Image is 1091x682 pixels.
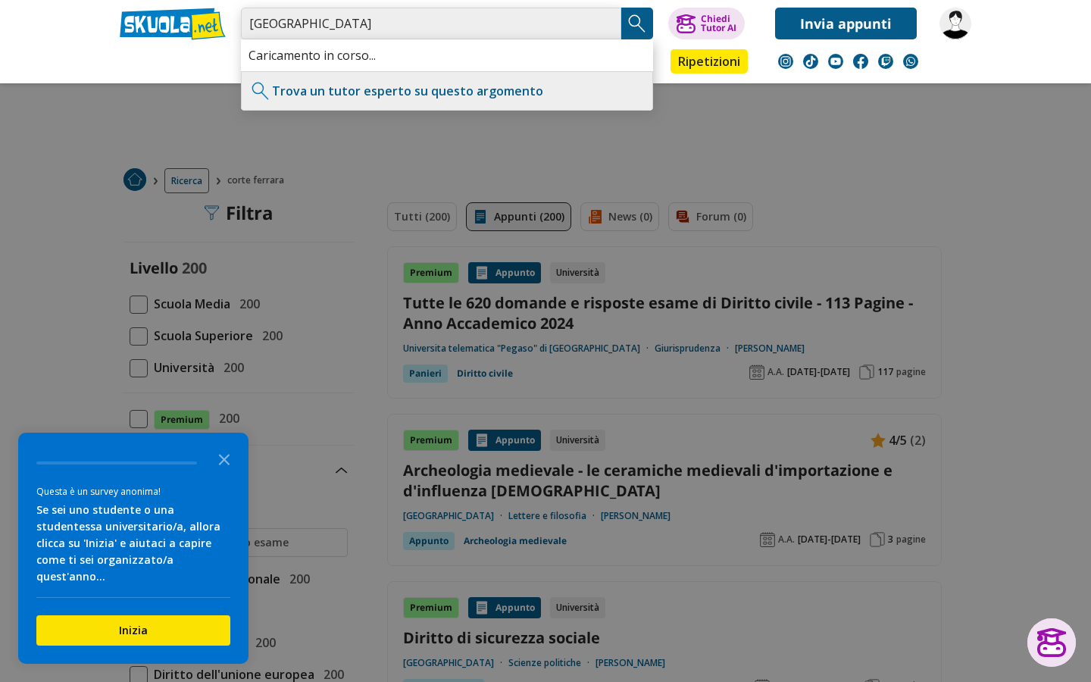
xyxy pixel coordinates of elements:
[36,615,230,646] button: Inizia
[272,83,543,99] a: Trova un tutor esperto su questo argomento
[209,443,239,474] button: Close the survey
[939,8,971,39] img: piero.brugnara
[803,54,818,69] img: tiktok
[249,80,272,102] img: Trova un tutor esperto
[18,433,249,664] div: Survey
[701,14,736,33] div: Chiedi Tutor AI
[241,8,621,39] input: Cerca appunti, riassunti o versioni
[828,54,843,69] img: youtube
[671,49,748,74] a: Ripetizioni
[853,54,868,69] img: facebook
[237,49,305,77] a: Appunti
[775,8,917,39] a: Invia appunti
[36,502,230,585] div: Se sei uno studente o una studentessa universitario/a, allora clicca su 'Inizia' e aiutaci a capi...
[668,8,745,39] button: ChiediTutor AI
[778,54,793,69] img: instagram
[36,484,230,499] div: Questa è un survey anonima!
[626,12,649,35] img: Cerca appunti, riassunti o versioni
[241,39,653,71] div: Caricamento in corso...
[621,8,653,39] button: Search Button
[878,54,893,69] img: twitch
[903,54,918,69] img: WhatsApp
